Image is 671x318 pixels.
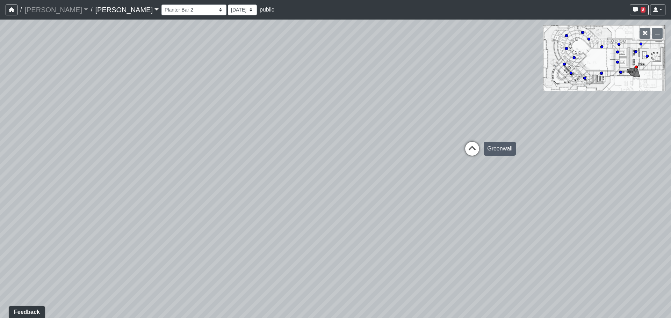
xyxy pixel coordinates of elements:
span: / [17,3,24,17]
a: [PERSON_NAME] [24,3,88,17]
div: Greenwall [484,142,516,156]
a: [PERSON_NAME] [95,3,159,17]
span: public [260,7,274,13]
span: / [88,3,95,17]
span: 8 [641,7,645,13]
iframe: Ybug feedback widget [5,304,46,318]
button: 8 [630,5,649,15]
